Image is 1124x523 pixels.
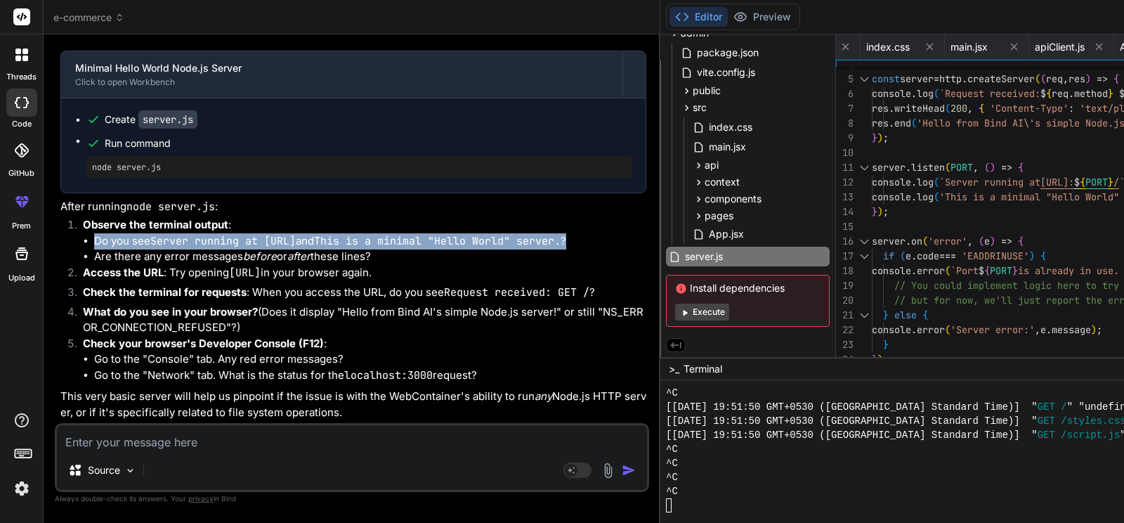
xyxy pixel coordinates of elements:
span: ^C [666,456,678,470]
div: 18 [836,264,854,278]
div: 14 [836,205,854,219]
span: ( [945,264,950,277]
span: error [917,264,945,277]
span: PORT [950,161,973,174]
span: ( [945,161,950,174]
span: ( [1040,72,1046,85]
span: context [705,175,740,189]
button: Preview [728,7,797,27]
span: res [1069,72,1085,85]
span: , [973,161,979,174]
button: Minimal Hello World Node.js ServerClick to open Workbench [61,51,622,98]
span: Terminal [684,362,722,376]
div: Click to collapse the range. [855,72,873,86]
span: . [1069,87,1074,100]
pre: node server.js [92,162,626,173]
span: . [1046,323,1052,336]
div: Click to collapse the range. [855,160,873,175]
code: Server running at [URL] [150,234,296,248]
span: . [911,191,917,203]
span: `Request received: [939,87,1040,100]
span: server [872,161,906,174]
span: /script.js [1061,428,1120,442]
span: ( [945,102,950,115]
div: Create [105,112,197,127]
div: 24 [836,352,854,367]
span: e [1040,323,1046,336]
span: console [872,87,911,100]
span: } [872,131,877,144]
span: `Server running at [939,176,1040,188]
span: } [872,353,877,366]
span: log [917,176,934,188]
span: components [705,192,762,206]
span: . [911,250,917,262]
span: const [872,72,900,85]
span: { [1046,87,1052,100]
span: ( [922,235,928,247]
span: ( [945,323,950,336]
span: ( [934,191,939,203]
p: Always double-check its answers. Your in Bind [55,492,649,505]
span: public [693,84,721,98]
span: req [1046,72,1063,85]
code: server.js [138,110,197,129]
li: Do you see and ? [94,233,646,250]
span: index.css [707,119,754,136]
span: server [872,235,906,247]
div: 12 [836,175,854,190]
span: ; [883,131,889,144]
span: ( [979,235,984,247]
span: ) [1029,250,1035,262]
span: ( [900,250,906,262]
span: } [1108,87,1113,100]
span: ^C [666,484,678,498]
div: 9 [836,131,854,146]
code: node server.js [126,200,215,214]
span: } [883,338,889,351]
span: 'EADDRINUSE' [962,250,1029,262]
span: { [1113,72,1119,85]
img: Pick Models [124,465,136,477]
span: src [693,101,707,115]
span: ( [1035,72,1040,85]
span: GET [1038,414,1055,428]
span: { [922,309,928,321]
code: localhost:3000 [344,368,433,382]
code: This is a minimal "Hello World" server. [314,234,561,248]
span: on [911,235,922,247]
label: Upload [8,272,35,284]
img: icon [622,463,636,477]
em: any [535,389,552,403]
span: listen [911,161,945,174]
span: 'Content-Type' [990,102,1069,115]
li: Are there any error messages or these lines? [94,249,646,265]
span: , [1063,72,1069,85]
span: api [705,158,719,172]
li: : Try opening in your browser again. [72,265,646,285]
span: console [872,191,911,203]
span: e-commerce [53,11,124,25]
span: { [984,264,990,277]
div: 22 [836,323,854,337]
div: 10 [836,146,854,160]
span: { [1080,176,1085,188]
div: Click to collapse the range. [855,249,873,264]
span: . [906,161,911,174]
p: Source [88,463,120,477]
span: ( [984,161,990,174]
strong: Observe the terminal output [83,218,228,231]
span: ) [1091,323,1097,336]
span: { [1018,235,1024,247]
span: } [883,309,889,321]
div: 13 [836,190,854,205]
code: [URL] [229,266,261,280]
span: . [889,117,894,129]
span: / [1113,176,1119,188]
label: GitHub [8,167,34,179]
span: PORT [990,264,1012,277]
span: . [906,235,911,247]
span: console [872,323,911,336]
span: end [894,117,911,129]
label: threads [6,71,37,83]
